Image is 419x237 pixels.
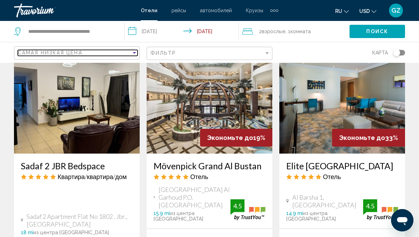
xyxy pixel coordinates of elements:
span: Квартира/квартира/дом [58,173,127,180]
a: Travorium [14,3,134,17]
button: Поиск [350,25,405,38]
button: Extra navigation items [270,5,278,16]
span: Sadaf 2 Apartment Flat No 1802 . Jbr., [GEOGRAPHIC_DATA] [27,213,133,228]
button: Travelers: 2 adults, 0 children [239,21,350,42]
span: Экономьте до [339,134,385,141]
span: карта [372,48,388,58]
button: Change currency [359,6,376,16]
span: Отель [190,173,208,180]
a: автомобилей [200,8,232,13]
button: User Menu [387,3,405,18]
div: 19% [200,129,272,147]
div: 4.5 [230,202,244,210]
span: Самая низкая цена [18,50,82,55]
img: Hotel image [279,42,405,154]
a: Круизы [246,8,263,13]
mat-select: Sort by [18,50,138,56]
span: Отель [323,173,341,180]
img: trustyou-badge.svg [363,199,398,220]
span: из центра [GEOGRAPHIC_DATA] [34,230,109,235]
span: Взрослые [262,29,286,34]
span: , 1 [286,27,311,36]
span: Фильтр [150,50,176,56]
span: 18 mi [21,230,34,235]
div: 4.5 [363,202,377,210]
button: Filter [147,46,272,61]
span: 2 [259,27,286,36]
a: Отели [141,8,157,13]
iframe: Кнопка запуска окна обмена сообщениями [391,209,413,231]
div: 5 star Hotel [154,173,265,180]
div: 5 star Apartment [21,173,133,180]
div: 33% [332,129,405,147]
span: GZ [391,7,400,14]
span: из центра [GEOGRAPHIC_DATA] [286,210,336,222]
span: USD [359,8,370,14]
button: Change language [335,6,349,16]
span: Поиск [366,29,388,35]
img: Hotel image [14,42,140,154]
a: Mövenpick Grand Al Bustan [154,161,265,171]
span: Комната [291,29,311,34]
img: Hotel image [147,42,272,154]
button: Check-in date: Sep 14, 2025 Check-out date: Sep 20, 2025 [125,21,239,42]
div: 5 star Hotel [286,173,398,180]
a: Sadaf 2 JBR Bedspace [21,161,133,171]
a: Elite [GEOGRAPHIC_DATA] [286,161,398,171]
span: ru [335,8,342,14]
span: [GEOGRAPHIC_DATA] Al Garhoud P.O. [GEOGRAPHIC_DATA] [159,186,230,209]
span: из центра [GEOGRAPHIC_DATA] [154,210,203,222]
a: рейсы [171,8,186,13]
img: trustyou-badge.svg [230,199,265,220]
span: Экономьте до [207,134,253,141]
span: Al Barsha 1, [GEOGRAPHIC_DATA] [292,193,363,209]
span: 15.9 mi [154,210,170,216]
button: Toggle map [388,50,405,56]
span: 14.9 mi [286,210,303,216]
